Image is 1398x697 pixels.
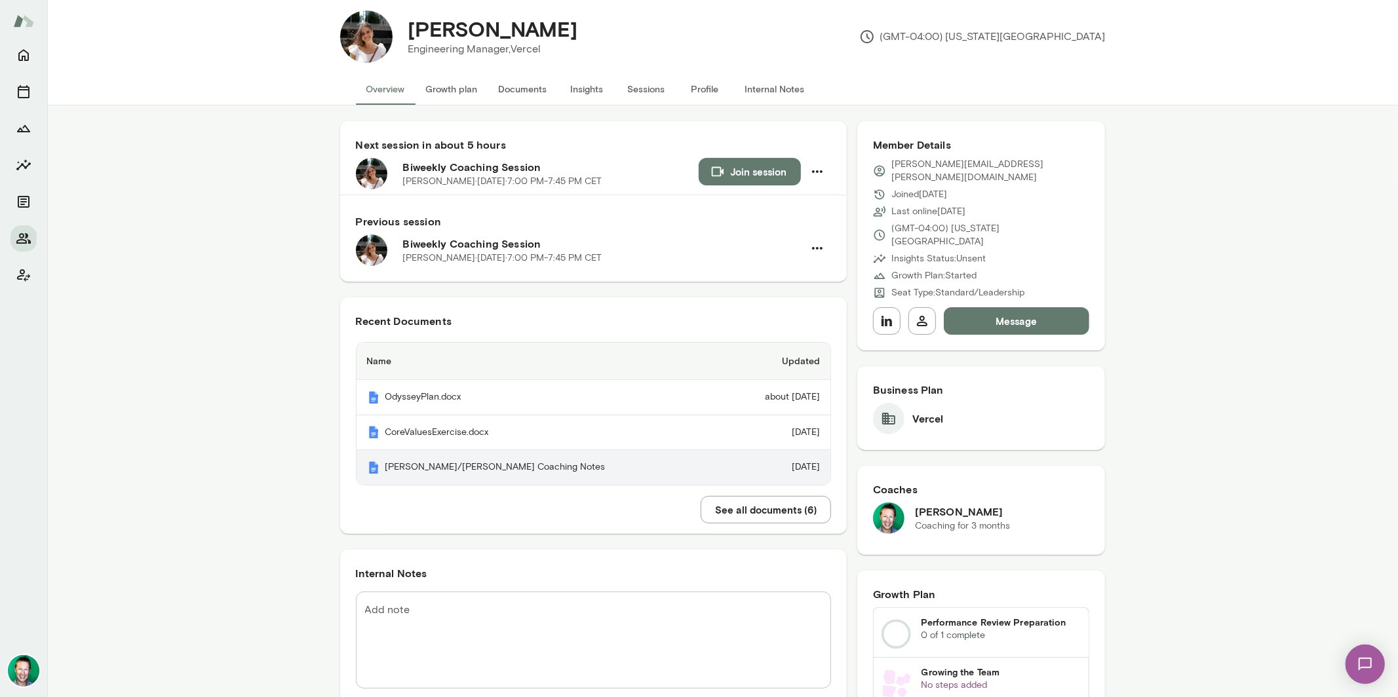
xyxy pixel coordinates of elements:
[723,415,830,451] td: [DATE]
[922,629,1081,642] p: 0 of 1 complete
[922,666,1081,679] h6: Growing the Team
[357,380,723,415] th: OdysseyPlan.docx
[922,616,1081,629] h6: Performance Review Preparation
[408,41,578,57] p: Engineering Manager, Vercel
[356,565,831,581] h6: Internal Notes
[367,461,380,474] img: Mento
[873,481,1090,497] h6: Coaches
[915,504,1010,519] h6: [PERSON_NAME]
[891,205,965,218] p: Last online [DATE]
[944,307,1090,335] button: Message
[403,175,602,188] p: [PERSON_NAME] · [DATE] · 7:00 PM-7:45 PM CET
[13,9,34,33] img: Mento
[10,42,37,68] button: Home
[357,450,723,485] th: [PERSON_NAME]/[PERSON_NAME] Coaching Notes
[859,29,1106,45] p: (GMT-04:00) [US_STATE][GEOGRAPHIC_DATA]
[8,655,39,687] img: Brian Lawrence
[10,262,37,288] button: Client app
[699,158,801,185] button: Join session
[367,391,380,404] img: Mento
[617,73,676,105] button: Sessions
[367,426,380,439] img: Mento
[10,152,37,178] button: Insights
[356,137,831,153] h6: Next session in about 5 hours
[891,269,977,282] p: Growth Plan: Started
[416,73,488,105] button: Growth plan
[891,252,986,265] p: Insights Status: Unsent
[357,343,723,380] th: Name
[403,252,602,265] p: [PERSON_NAME] · [DATE] · 7:00 PM-7:45 PM CET
[915,519,1010,533] p: Coaching for 3 months
[873,137,1090,153] h6: Member Details
[735,73,815,105] button: Internal Notes
[356,313,831,329] h6: Recent Documents
[723,343,830,380] th: Updated
[873,502,904,534] img: Brian Lawrence
[488,73,558,105] button: Documents
[891,222,1090,248] p: (GMT-04:00) [US_STATE][GEOGRAPHIC_DATA]
[891,188,947,201] p: Joined [DATE]
[676,73,735,105] button: Profile
[10,115,37,141] button: Growth Plan
[356,73,416,105] button: Overview
[701,496,831,523] button: See all documents (6)
[340,10,393,63] img: Kathryn Middleton
[873,382,1090,398] h6: Business Plan
[403,236,804,252] h6: Biweekly Coaching Session
[408,16,578,41] h4: [PERSON_NAME]
[403,159,699,175] h6: Biweekly Coaching Session
[723,380,830,415] td: about [DATE]
[912,411,944,426] h6: Vercel
[10,79,37,105] button: Sessions
[891,158,1090,184] p: [PERSON_NAME][EMAIL_ADDRESS][PERSON_NAME][DOMAIN_NAME]
[873,586,1090,602] h6: Growth Plan
[723,450,830,485] td: [DATE]
[357,415,723,451] th: CoreValuesExercise.docx
[891,286,1024,299] p: Seat Type: Standard/Leadership
[10,189,37,215] button: Documents
[558,73,617,105] button: Insights
[922,679,1081,692] p: No steps added
[10,225,37,252] button: Members
[356,214,831,229] h6: Previous session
